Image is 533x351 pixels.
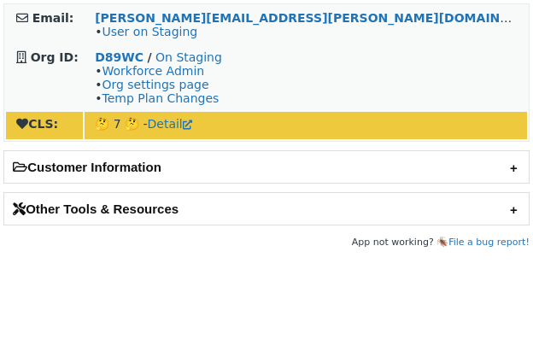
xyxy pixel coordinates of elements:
td: 🤔 7 🤔 - [85,112,527,139]
a: Workforce Admin [102,64,204,78]
strong: / [147,50,151,64]
a: Temp Plan Changes [102,91,219,105]
footer: App not working? 🪳 [3,234,530,251]
h2: Other Tools & Resources [4,193,529,225]
a: On Staging [155,50,222,64]
span: • [95,25,197,38]
h2: Customer Information [4,151,529,183]
a: File a bug report! [448,237,530,248]
a: Org settings page [102,78,208,91]
a: User on Staging [102,25,197,38]
a: Detail [148,117,192,131]
strong: Org ID: [31,50,79,64]
a: D89WC [95,50,143,64]
span: • • • [95,64,219,105]
strong: CLS: [16,117,58,131]
strong: Email: [32,11,74,25]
